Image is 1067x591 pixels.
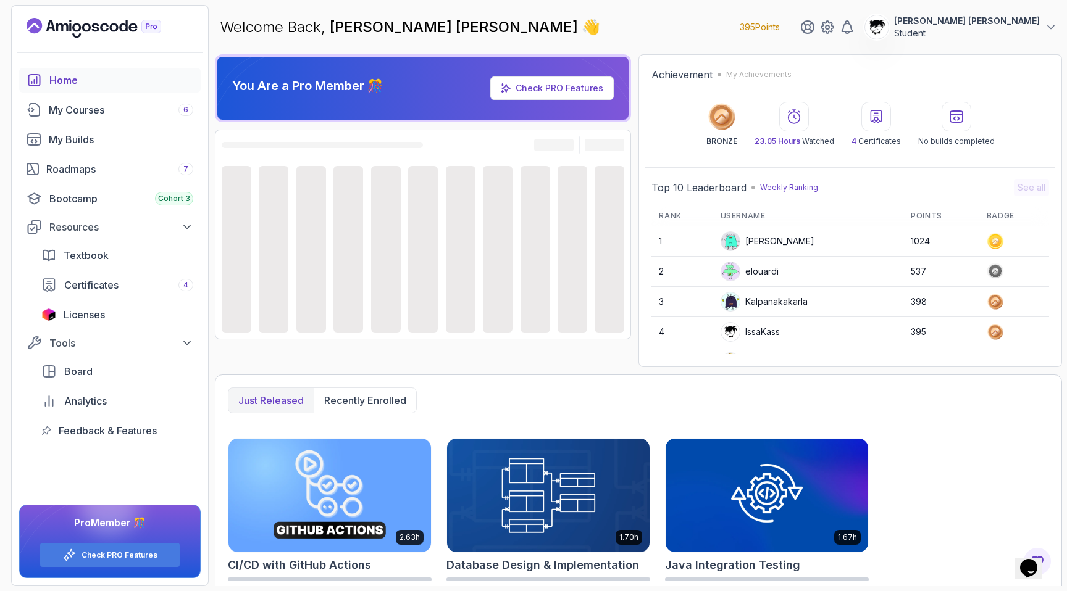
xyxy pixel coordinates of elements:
[34,359,201,384] a: board
[49,220,193,234] div: Resources
[238,393,304,408] p: Just released
[158,194,190,204] span: Cohort 3
[918,136,995,146] p: No builds completed
[516,83,603,93] a: Check PRO Features
[894,27,1040,39] p: Student
[40,542,180,568] button: Check PRO Features
[721,232,740,250] img: default monster avatar
[330,18,582,36] span: [PERSON_NAME] [PERSON_NAME]
[447,439,650,552] img: Database Design & Implementation card
[864,15,1057,39] button: user profile image[PERSON_NAME] [PERSON_NAME]Student
[651,226,713,257] td: 1
[838,532,857,542] p: 1.67h
[228,388,314,413] button: Just released
[59,423,157,438] span: Feedback & Features
[666,439,868,552] img: Java Integration Testing card
[314,388,416,413] button: Recently enrolled
[852,136,856,146] span: 4
[651,287,713,317] td: 3
[19,68,201,93] a: home
[721,262,740,281] img: default monster avatar
[721,353,740,371] img: user profile image
[721,231,814,251] div: [PERSON_NAME]
[49,73,193,88] div: Home
[183,105,188,115] span: 6
[903,226,979,257] td: 1024
[740,21,780,33] p: 395 Points
[228,439,431,552] img: CI/CD with GitHub Actions card
[903,206,979,226] th: Points
[619,532,638,542] p: 1.70h
[903,257,979,287] td: 537
[19,97,201,122] a: courses
[19,157,201,181] a: roadmaps
[19,332,201,354] button: Tools
[82,550,157,560] a: Check PRO Features
[446,556,639,574] h2: Database Design & Implementation
[34,418,201,443] a: feedback
[721,323,740,341] img: user profile image
[228,556,371,574] h2: CI/CD with GitHub Actions
[27,18,190,38] a: Landing page
[19,186,201,211] a: bootcamp
[64,307,105,322] span: Licenses
[721,322,780,342] div: IssaKass
[34,389,201,413] a: analytics
[903,347,979,378] td: 356
[490,76,614,100] a: Check PRO Features
[651,180,747,195] h2: Top 10 Leaderboard
[721,292,808,312] div: Kalpanakakarla
[1014,179,1049,196] button: See all
[232,77,383,94] p: You Are a Pro Member 🎊
[400,532,420,542] p: 2.63h
[713,206,904,226] th: Username
[49,102,193,117] div: My Courses
[760,183,818,192] p: Weekly Ranking
[64,364,93,379] span: Board
[651,317,713,347] td: 4
[581,17,601,37] span: 👋
[34,273,201,297] a: certificates
[651,67,713,82] h2: Achievement
[721,262,779,281] div: elouardi
[903,317,979,347] td: 395
[34,302,201,327] a: licenses
[706,136,737,146] p: BRONZE
[64,394,107,408] span: Analytics
[49,336,193,350] div: Tools
[220,17,600,37] p: Welcome Back,
[1015,542,1055,579] iframe: chat widget
[979,206,1049,226] th: Badge
[665,556,800,574] h2: Java Integration Testing
[852,136,901,146] p: Certificates
[755,136,834,146] p: Watched
[651,206,713,226] th: Rank
[183,164,188,174] span: 7
[721,352,758,372] div: NC
[64,248,109,263] span: Textbook
[894,15,1040,27] p: [PERSON_NAME] [PERSON_NAME]
[183,280,188,290] span: 4
[49,191,193,206] div: Bootcamp
[19,216,201,238] button: Resources
[721,292,740,311] img: default monster avatar
[49,132,193,147] div: My Builds
[34,243,201,268] a: textbook
[19,127,201,152] a: builds
[651,257,713,287] td: 2
[865,15,889,39] img: user profile image
[64,278,119,292] span: Certificates
[46,162,193,176] div: Roadmaps
[726,70,792,80] p: My Achievements
[651,347,713,378] td: 5
[324,393,406,408] p: Recently enrolled
[903,287,979,317] td: 398
[755,136,800,146] span: 23.05 Hours
[41,308,56,321] img: jetbrains icon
